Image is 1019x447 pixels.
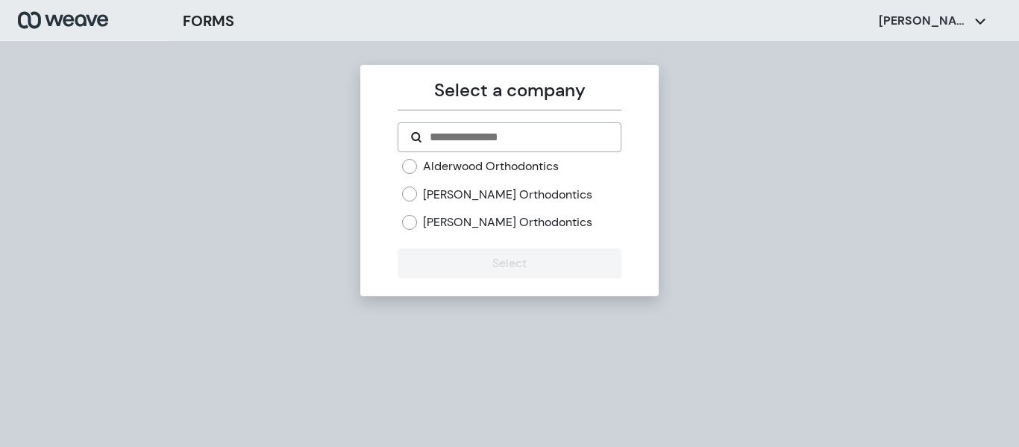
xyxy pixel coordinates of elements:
p: [PERSON_NAME] [879,13,968,29]
input: Search [428,128,608,146]
p: Select a company [398,77,621,104]
label: [PERSON_NAME] Orthodontics [423,187,592,203]
label: Alderwood Orthodontics [423,158,559,175]
label: [PERSON_NAME] Orthodontics [423,214,592,231]
h3: FORMS [183,10,234,32]
button: Select [398,248,621,278]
